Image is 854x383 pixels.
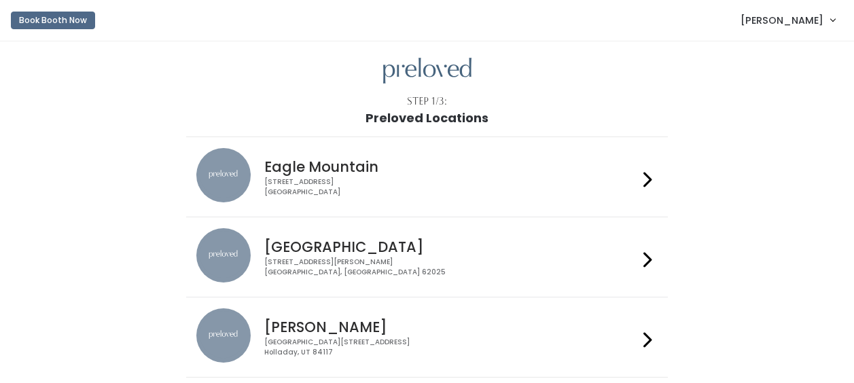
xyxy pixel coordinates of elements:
img: preloved location [196,308,251,363]
img: preloved location [196,148,251,202]
a: preloved location [PERSON_NAME] [GEOGRAPHIC_DATA][STREET_ADDRESS]Holladay, UT 84117 [196,308,658,366]
button: Book Booth Now [11,12,95,29]
span: [PERSON_NAME] [741,13,823,28]
div: [STREET_ADDRESS] [GEOGRAPHIC_DATA] [264,177,638,197]
div: Step 1/3: [407,94,447,109]
a: preloved location [GEOGRAPHIC_DATA] [STREET_ADDRESS][PERSON_NAME][GEOGRAPHIC_DATA], [GEOGRAPHIC_D... [196,228,658,286]
a: [PERSON_NAME] [727,5,849,35]
img: preloved location [196,228,251,282]
h4: Eagle Mountain [264,159,638,175]
div: [STREET_ADDRESS][PERSON_NAME] [GEOGRAPHIC_DATA], [GEOGRAPHIC_DATA] 62025 [264,257,638,277]
a: preloved location Eagle Mountain [STREET_ADDRESS][GEOGRAPHIC_DATA] [196,148,658,206]
a: Book Booth Now [11,5,95,35]
h4: [PERSON_NAME] [264,319,638,335]
div: [GEOGRAPHIC_DATA][STREET_ADDRESS] Holladay, UT 84117 [264,338,638,357]
h4: [GEOGRAPHIC_DATA] [264,239,638,255]
img: preloved logo [383,58,472,84]
h1: Preloved Locations [366,111,488,125]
